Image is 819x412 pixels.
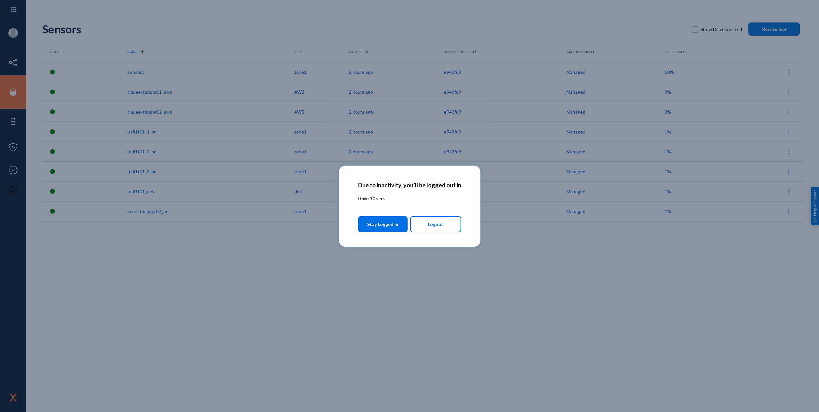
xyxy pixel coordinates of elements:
button: Stay Logged In [358,216,408,232]
button: Logout [410,216,461,232]
p: 0 min 30 secs [358,195,461,202]
h2: Due to inactivity, you’ll be logged out in [358,182,461,189]
span: Stay Logged In [367,219,398,230]
span: Logout [428,219,443,230]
